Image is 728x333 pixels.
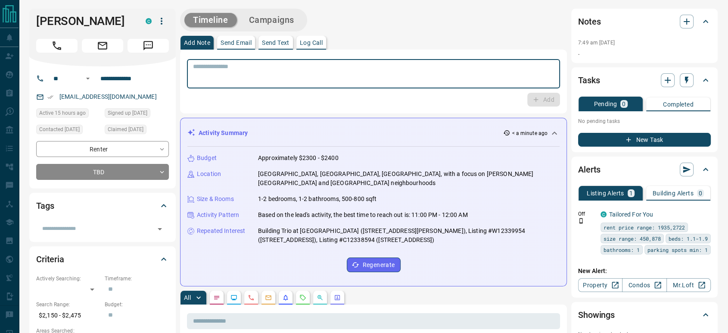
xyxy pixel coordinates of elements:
[36,125,100,137] div: Wed Aug 13 2025
[604,245,640,254] span: bathrooms: 1
[39,109,86,117] span: Active 15 hours ago
[578,163,600,176] h2: Alerts
[36,195,169,216] div: Tags
[609,211,653,218] a: Tailored For You
[262,40,289,46] p: Send Text
[578,73,600,87] h2: Tasks
[108,125,143,134] span: Claimed [DATE]
[108,109,147,117] span: Signed up [DATE]
[197,210,239,220] p: Activity Pattern
[36,164,169,180] div: TBD
[105,301,169,308] p: Budget:
[47,94,53,100] svg: Email Verified
[36,108,100,120] div: Thu Aug 14 2025
[317,294,324,301] svg: Opportunities
[36,301,100,308] p: Search Range:
[36,275,100,283] p: Actively Searching:
[105,275,169,283] p: Timeframe:
[647,245,708,254] span: parking spots min: 1
[146,18,152,24] div: condos.ca
[512,129,548,137] p: < a minute ago
[258,210,468,220] p: Based on the lead's activity, the best time to reach out is: 11:00 PM - 12:00 AM
[578,210,595,218] p: Off
[622,278,666,292] a: Condos
[59,93,157,100] a: [EMAIL_ADDRESS][DOMAIN_NAME]
[587,190,624,196] p: Listing Alerts
[600,211,607,217] div: condos.ca
[666,278,711,292] a: Mr.Loft
[197,170,221,179] p: Location
[347,258,401,272] button: Regenerate
[197,195,234,204] p: Size & Rooms
[604,234,661,243] span: size range: 450,878
[669,234,708,243] span: beds: 1.1-1.9
[36,199,54,213] h2: Tags
[578,218,584,224] svg: Push Notification Only
[578,40,615,46] p: 7:49 am [DATE]
[578,305,711,325] div: Showings
[299,294,306,301] svg: Requests
[578,133,711,147] button: New Task
[221,40,252,46] p: Send Email
[594,101,617,107] p: Pending
[83,73,93,84] button: Open
[82,39,123,53] span: Email
[265,294,272,301] svg: Emails
[187,125,560,141] div: Activity Summary< a minute ago
[334,294,341,301] svg: Agent Actions
[653,190,694,196] p: Building Alerts
[282,294,289,301] svg: Listing Alerts
[36,14,133,28] h1: [PERSON_NAME]
[154,223,166,235] button: Open
[604,223,685,232] span: rent price range: 1935,2722
[578,15,600,28] h2: Notes
[199,129,248,138] p: Activity Summary
[105,125,169,137] div: Wed Aug 13 2025
[663,101,694,107] p: Completed
[197,226,245,236] p: Repeated Interest
[578,70,711,91] div: Tasks
[258,154,339,163] p: Approximately $2300 - $2400
[258,195,376,204] p: 1-2 bedrooms, 1-2 bathrooms, 500-800 sqft
[230,294,237,301] svg: Lead Browsing Activity
[213,294,220,301] svg: Notes
[184,13,237,27] button: Timeline
[578,48,711,57] p: .
[184,295,191,301] p: All
[36,308,100,323] p: $2,150 - $2,475
[36,252,64,266] h2: Criteria
[578,115,711,128] p: No pending tasks
[36,39,78,53] span: Call
[184,40,210,46] p: Add Note
[248,294,255,301] svg: Calls
[36,249,169,270] div: Criteria
[39,125,80,134] span: Contacted [DATE]
[36,141,169,157] div: Renter
[105,108,169,120] div: Tue Aug 12 2025
[240,13,303,27] button: Campaigns
[699,190,702,196] p: 0
[622,101,625,107] p: 0
[258,226,560,245] p: Building Trio at [GEOGRAPHIC_DATA] ([STREET_ADDRESS][PERSON_NAME]), Listing #W12339954 ([STREET_A...
[578,278,622,292] a: Property
[578,11,711,32] div: Notes
[578,308,615,322] h2: Showings
[629,190,633,196] p: 1
[578,159,711,180] div: Alerts
[300,40,323,46] p: Log Call
[128,39,169,53] span: Message
[258,170,560,188] p: [GEOGRAPHIC_DATA], [GEOGRAPHIC_DATA], [GEOGRAPHIC_DATA], with a focus on [PERSON_NAME][GEOGRAPHIC...
[578,267,711,276] p: New Alert:
[197,154,217,163] p: Budget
